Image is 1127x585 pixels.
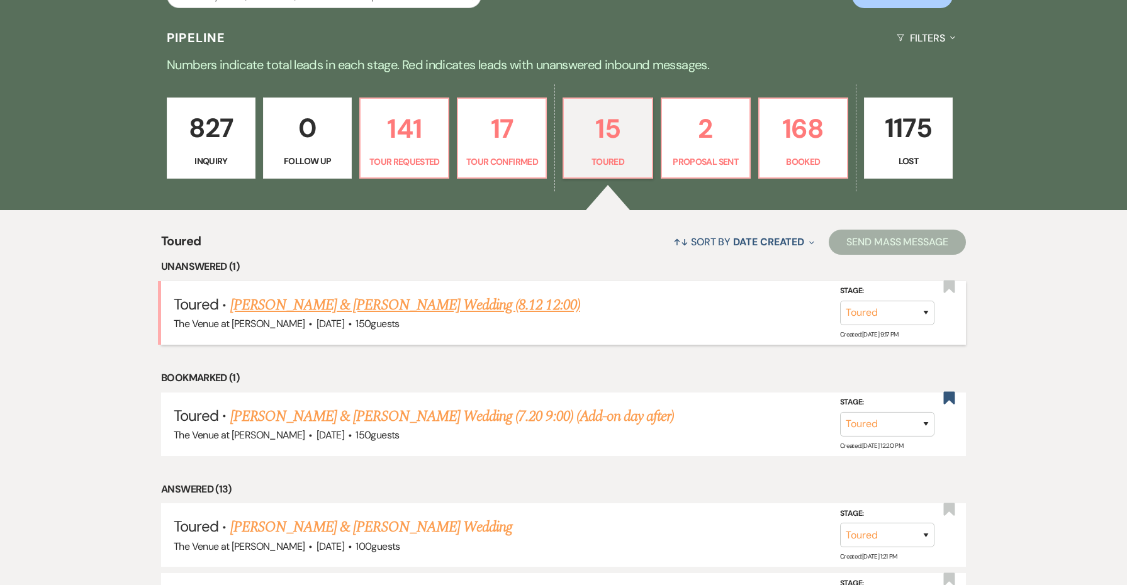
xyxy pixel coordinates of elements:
[263,97,352,179] a: 0Follow Up
[571,155,644,169] p: Toured
[317,428,344,442] span: [DATE]
[271,107,344,149] p: 0
[167,97,255,179] a: 827Inquiry
[230,294,580,316] a: [PERSON_NAME] & [PERSON_NAME] Wedding (8.12 12:00)
[111,55,1017,75] p: Numbers indicate total leads in each stage. Red indicates leads with unanswered inbound messages.
[840,442,903,450] span: Created: [DATE] 12:20 PM
[563,97,653,179] a: 15Toured
[840,507,934,521] label: Stage:
[733,235,804,248] span: Date Created
[174,406,218,425] span: Toured
[175,107,247,149] p: 827
[174,428,305,442] span: The Venue at [PERSON_NAME]
[368,155,440,169] p: Tour Requested
[174,294,218,314] span: Toured
[175,154,247,168] p: Inquiry
[892,21,960,55] button: Filters
[174,317,305,330] span: The Venue at [PERSON_NAME]
[670,108,742,150] p: 2
[840,330,899,338] span: Created: [DATE] 9:17 PM
[271,154,344,168] p: Follow Up
[317,317,344,330] span: [DATE]
[466,108,538,150] p: 17
[829,230,966,255] button: Send Mass Message
[356,428,399,442] span: 150 guests
[368,108,440,150] p: 141
[840,284,934,298] label: Stage:
[161,231,201,259] span: Toured
[356,317,399,330] span: 150 guests
[872,154,945,168] p: Lost
[161,481,966,498] li: Answered (13)
[317,540,344,553] span: [DATE]
[457,97,547,179] a: 17Tour Confirmed
[174,540,305,553] span: The Venue at [PERSON_NAME]
[670,155,742,169] p: Proposal Sent
[571,108,644,150] p: 15
[167,29,226,47] h3: Pipeline
[673,235,688,248] span: ↑↓
[840,396,934,409] label: Stage:
[466,155,538,169] p: Tour Confirmed
[356,540,400,553] span: 100 guests
[767,108,839,150] p: 168
[661,97,751,179] a: 2Proposal Sent
[758,97,848,179] a: 168Booked
[872,107,945,149] p: 1175
[230,516,512,538] a: [PERSON_NAME] & [PERSON_NAME] Wedding
[161,259,966,275] li: Unanswered (1)
[767,155,839,169] p: Booked
[864,97,953,179] a: 1175Lost
[161,370,966,386] li: Bookmarked (1)
[359,97,449,179] a: 141Tour Requested
[174,516,218,536] span: Toured
[230,405,675,428] a: [PERSON_NAME] & [PERSON_NAME] Wedding (7.20 9:00) (Add-on day after)
[840,552,897,560] span: Created: [DATE] 1:21 PM
[668,225,819,259] button: Sort By Date Created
